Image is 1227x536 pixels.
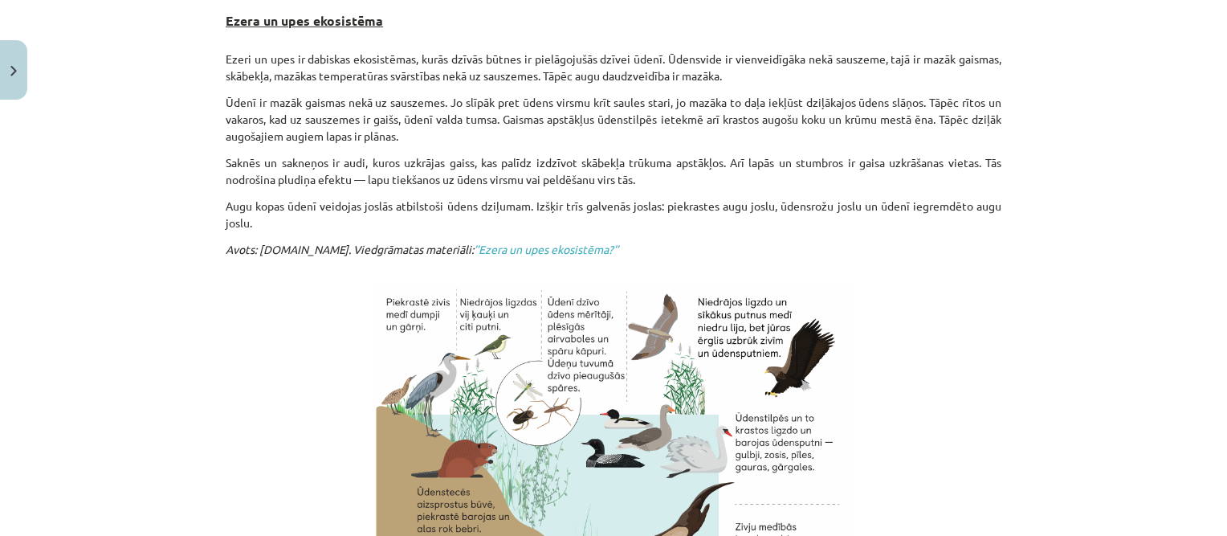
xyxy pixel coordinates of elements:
b: Ezera un upes ekosistēma [226,12,383,29]
em: Avots: [DOMAIN_NAME]. Viedgrāmatas materiāli: [226,242,618,256]
p: Ūdenī ir mazāk gaismas nekā uz sauszemes. Jo slīpāk pret ūdens virsmu krīt saules stari, jo mazāk... [226,94,1001,145]
a: ’’Ezera un upes ekosistēma?’’ [474,242,618,256]
p: Ezeri un upes ir dabiskas ekosistēmas, kurās dzīvās būtnes ir pielāgojušās dzīvei ūdenī. Ūdensvid... [226,51,1001,84]
img: icon-close-lesson-0947bae3869378f0d4975bcd49f059093ad1ed9edebbc8119c70593378902aed.svg [10,66,17,76]
p: Augu kopas ūdenī veidojas joslās atbilstoši ūdens dziļumam. Izšķir trīs galvenās joslas: piekrast... [226,198,1001,231]
p: Saknēs un sakneņos ir audi, kuros uzkrājas gaiss, kas palīdz izdzīvot skābekļa trūkuma apstākļos.... [226,154,1001,188]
